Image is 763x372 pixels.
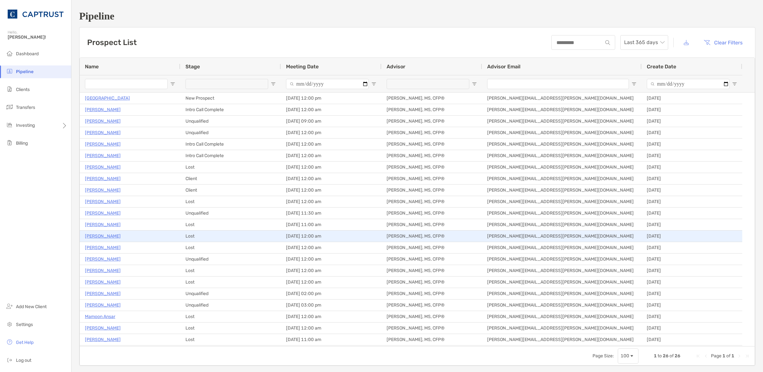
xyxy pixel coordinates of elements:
a: [PERSON_NAME] [85,209,121,217]
div: [PERSON_NAME], MS, CFP® [381,231,482,242]
span: Page [711,353,721,359]
div: [PERSON_NAME][EMAIL_ADDRESS][PERSON_NAME][DOMAIN_NAME] [482,208,642,219]
div: [PERSON_NAME][EMAIL_ADDRESS][PERSON_NAME][DOMAIN_NAME] [482,219,642,230]
span: 1 [731,353,734,359]
div: Lost [180,196,281,207]
div: [PERSON_NAME][EMAIL_ADDRESS][PERSON_NAME][DOMAIN_NAME] [482,254,642,265]
div: [DATE] [642,231,742,242]
span: Transfers [16,105,35,110]
span: 26 [663,353,669,359]
a: [PERSON_NAME] [85,290,121,298]
div: [DATE] 09:00 am [281,116,381,127]
p: [PERSON_NAME] [85,152,121,160]
div: [PERSON_NAME][EMAIL_ADDRESS][PERSON_NAME][DOMAIN_NAME] [482,242,642,253]
div: [DATE] 12:00 pm [281,127,381,138]
div: [DATE] 12:00 am [281,277,381,288]
p: [PERSON_NAME] [85,301,121,309]
div: [PERSON_NAME], MS, CFP® [381,93,482,104]
div: Intro Call Complete [180,139,281,150]
div: [PERSON_NAME], MS, CFP® [381,219,482,230]
div: Intro Call Complete [180,104,281,115]
div: [DATE] [642,196,742,207]
div: [DATE] [642,139,742,150]
div: [DATE] 12:00 am [281,323,381,334]
div: Page Size [618,348,638,364]
a: [PERSON_NAME] [85,244,121,252]
div: [DATE] 03:00 pm [281,300,381,311]
div: [DATE] [642,288,742,299]
div: Unqualified [180,288,281,299]
div: [DATE] [642,345,742,357]
span: Advisor [387,64,405,70]
img: logout icon [6,356,13,364]
div: [DATE] 12:00 am [281,311,381,322]
div: Next Page [737,353,742,359]
span: 26 [675,353,680,359]
span: Dashboard [16,51,39,57]
div: New Prospect [180,93,281,104]
input: Name Filter Input [85,79,168,89]
div: [DATE] [642,104,742,115]
div: [PERSON_NAME][EMAIL_ADDRESS][PERSON_NAME][DOMAIN_NAME] [482,345,642,357]
div: [DATE] 12:00 am [281,265,381,276]
div: Lost [180,242,281,253]
a: [PERSON_NAME] [85,232,121,240]
div: [PERSON_NAME][EMAIL_ADDRESS][PERSON_NAME][DOMAIN_NAME] [482,300,642,311]
img: get-help icon [6,338,13,346]
div: Unqualified [180,116,281,127]
div: Lost [180,231,281,242]
div: First Page [696,353,701,359]
p: Mamoon Ansar [85,313,115,321]
input: Create Date Filter Input [647,79,729,89]
div: [PERSON_NAME][EMAIL_ADDRESS][PERSON_NAME][DOMAIN_NAME] [482,311,642,322]
div: Intro Call Complete [180,150,281,161]
a: [PERSON_NAME] [85,221,121,229]
a: [PERSON_NAME] [85,186,121,194]
div: [PERSON_NAME], MS, CFP® [381,265,482,276]
span: Get Help [16,340,34,345]
div: [DATE] 04:00 pm [281,345,381,357]
div: [DATE] [642,277,742,288]
div: [DATE] 11:00 am [281,334,381,345]
div: Previous Page [703,353,708,359]
button: Open Filter Menu [371,81,376,87]
div: [DATE] 12:00 am [281,162,381,173]
div: [PERSON_NAME], MS, CFP® [381,162,482,173]
a: [PERSON_NAME] [85,278,121,286]
div: [DATE] 12:00 am [281,139,381,150]
div: [PERSON_NAME][EMAIL_ADDRESS][PERSON_NAME][DOMAIN_NAME] [482,185,642,196]
div: Unqualified [180,208,281,219]
div: Unqualified [180,345,281,357]
p: [PERSON_NAME] [85,324,121,332]
div: [DATE] [642,127,742,138]
div: [DATE] 12:00 am [281,242,381,253]
button: Open Filter Menu [472,81,477,87]
img: billing icon [6,139,13,147]
div: [PERSON_NAME], MS, CFP® [381,208,482,219]
p: [GEOGRAPHIC_DATA] [85,94,130,102]
div: [PERSON_NAME], MS, CFP® [381,127,482,138]
div: [DATE] [642,162,742,173]
div: [PERSON_NAME][EMAIL_ADDRESS][PERSON_NAME][DOMAIN_NAME] [482,323,642,334]
div: [PERSON_NAME][EMAIL_ADDRESS][PERSON_NAME][DOMAIN_NAME] [482,265,642,276]
div: [PERSON_NAME], MS, CFP® [381,242,482,253]
div: Unqualified [180,127,281,138]
span: [PERSON_NAME]! [8,34,67,40]
a: [PERSON_NAME] [85,129,121,137]
input: Advisor Email Filter Input [487,79,629,89]
div: Lost [180,311,281,322]
a: [PERSON_NAME] [85,336,121,344]
span: Add New Client [16,304,47,309]
a: [PERSON_NAME] [85,267,121,275]
span: Advisor Email [487,64,520,70]
a: [PERSON_NAME] [85,163,121,171]
button: Open Filter Menu [732,81,737,87]
a: [PERSON_NAME] [85,255,121,263]
div: [PERSON_NAME], MS, CFP® [381,323,482,334]
input: Meeting Date Filter Input [286,79,369,89]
